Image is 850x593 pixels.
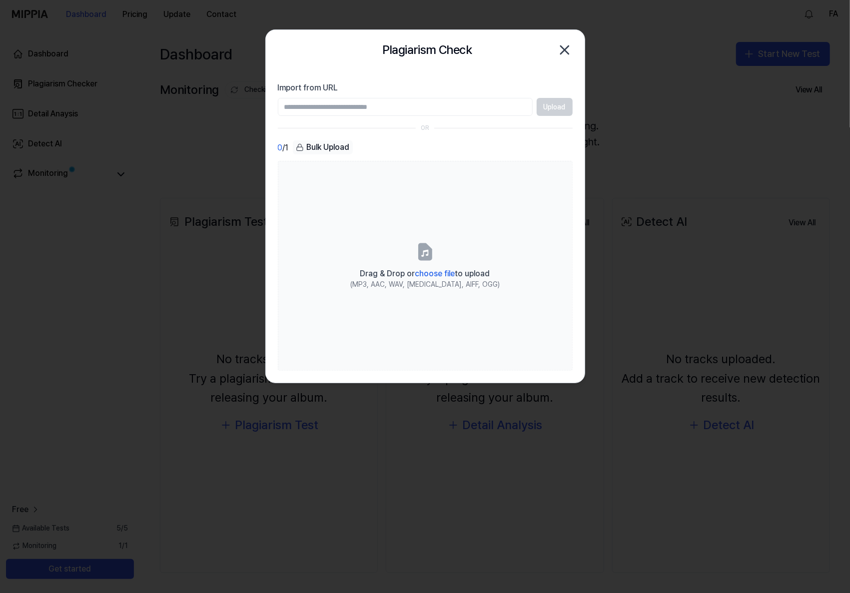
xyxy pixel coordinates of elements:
label: Import from URL [278,82,573,94]
h2: Plagiarism Check [382,40,472,59]
span: Drag & Drop or to upload [360,269,490,278]
div: Bulk Upload [293,140,353,154]
div: / 1 [278,140,289,155]
span: choose file [415,269,455,278]
button: Bulk Upload [293,140,353,155]
span: 0 [278,142,283,154]
div: (MP3, AAC, WAV, [MEDICAL_DATA], AIFF, OGG) [350,280,500,290]
div: OR [421,124,429,132]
